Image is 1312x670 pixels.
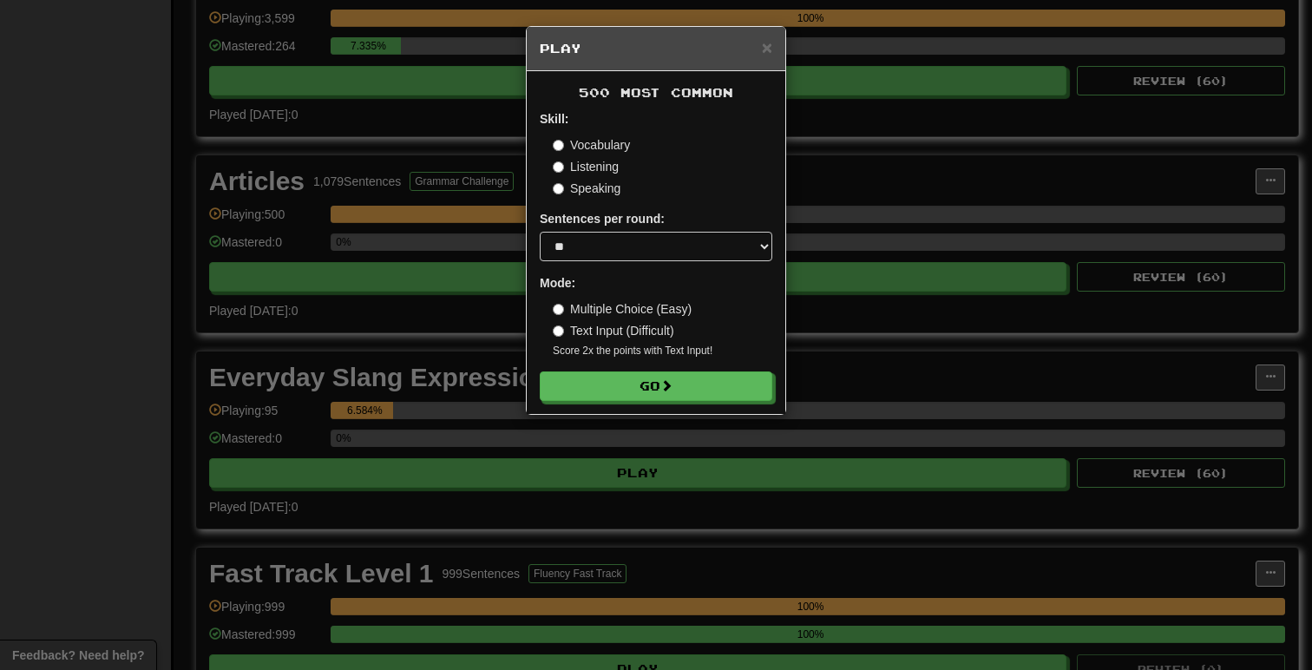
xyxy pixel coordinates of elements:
input: Speaking [553,183,564,194]
label: Multiple Choice (Easy) [553,300,692,318]
label: Speaking [553,180,620,197]
label: Listening [553,158,619,175]
span: × [762,37,772,57]
button: Go [540,371,772,401]
label: Vocabulary [553,136,630,154]
strong: Skill: [540,112,568,126]
input: Vocabulary [553,140,564,151]
input: Multiple Choice (Easy) [553,304,564,315]
label: Text Input (Difficult) [553,322,674,339]
input: Listening [553,161,564,173]
input: Text Input (Difficult) [553,325,564,337]
label: Sentences per round: [540,210,665,227]
button: Close [762,38,772,56]
h5: Play [540,40,772,57]
small: Score 2x the points with Text Input ! [553,344,772,358]
strong: Mode: [540,276,575,290]
span: 500 Most Common [579,85,733,100]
